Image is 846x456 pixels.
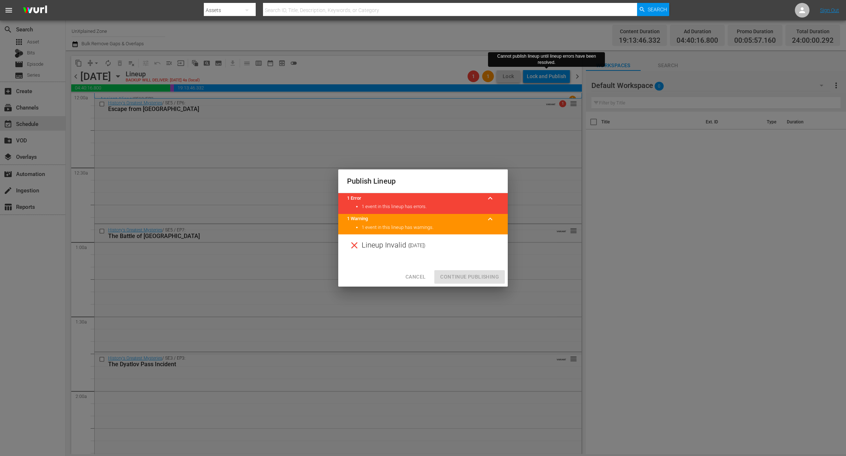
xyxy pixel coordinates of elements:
[648,3,667,16] span: Search
[400,270,431,284] button: Cancel
[820,7,839,13] a: Sign Out
[18,2,53,19] img: ans4CAIJ8jUAAAAAAAAAAAAAAAAAAAAAAAAgQb4GAAAAAAAAAAAAAAAAAAAAAAAAJMjXAAAAAAAAAAAAAAAAAAAAAAAAgAT5G...
[408,240,426,251] span: ( [DATE] )
[486,215,495,223] span: keyboard_arrow_up
[481,210,499,228] button: keyboard_arrow_up
[481,189,499,207] button: keyboard_arrow_up
[347,215,481,222] title: 1 Warning
[491,53,602,66] div: Cannot publish lineup until lineup errors have been resolved.
[405,272,426,281] span: Cancel
[338,234,508,256] div: Lineup Invalid
[362,224,499,231] li: 1 event in this lineup has warnings.
[362,203,499,210] li: 1 event in this lineup has errors.
[486,194,495,203] span: keyboard_arrow_up
[4,6,13,15] span: menu
[347,175,499,187] h2: Publish Lineup
[347,195,481,202] title: 1 Error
